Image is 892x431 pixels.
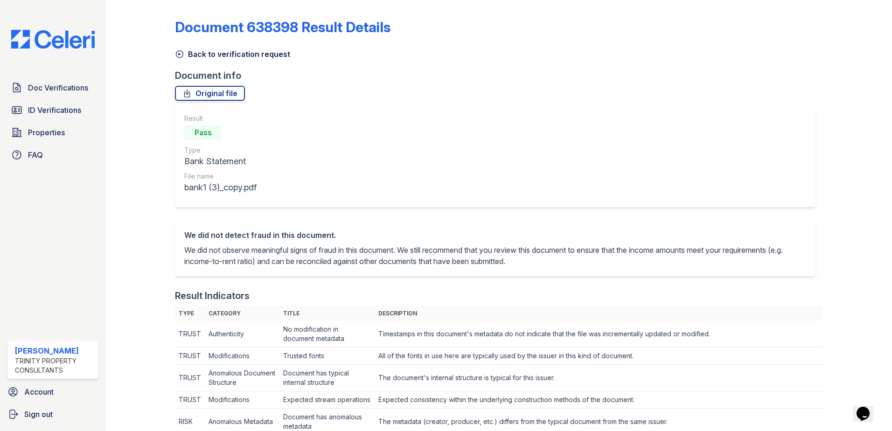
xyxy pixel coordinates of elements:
div: bank1 (3)_copy.pdf [184,181,257,194]
p: We did not observe meaningful signs of fraud in this document. We still recommend that you review... [184,244,806,267]
a: Original file [175,86,245,101]
td: Document has typical internal structure [279,365,375,391]
td: TRUST [175,348,205,365]
td: Expected stream operations [279,391,375,409]
td: Modifications [205,391,279,409]
div: File name [184,172,257,181]
a: Properties [7,123,98,142]
div: [PERSON_NAME] [15,345,95,356]
th: Type [175,306,205,321]
th: Category [205,306,279,321]
a: Doc Verifications [7,78,98,97]
span: Properties [28,127,65,138]
a: Account [4,382,102,401]
div: We did not detect fraud in this document. [184,229,806,241]
td: TRUST [175,321,205,348]
td: All of the fonts in use here are typically used by the issuer in this kind of document. [375,348,823,365]
th: Description [375,306,823,321]
div: Pass [184,125,222,140]
div: Bank Statement [184,155,257,168]
td: TRUST [175,365,205,391]
img: CE_Logo_Blue-a8612792a0a2168367f1c8372b55b34899dd931a85d93a1a3d3e32e68fde9ad4.png [4,30,102,49]
td: Expected consistency within the underlying construction methods of the document. [375,391,823,409]
td: The document's internal structure is typical for this issuer. [375,365,823,391]
iframe: chat widget [853,394,883,422]
a: Back to verification request [175,49,290,60]
div: Type [184,146,257,155]
div: Document info [175,69,823,82]
td: Anomalous Document Structure [205,365,279,391]
span: ID Verifications [28,104,81,116]
div: Result Indicators [175,289,250,302]
span: Account [24,386,54,397]
a: Document 638398 Result Details [175,19,390,35]
th: Title [279,306,375,321]
td: Modifications [205,348,279,365]
span: FAQ [28,149,43,160]
div: Result [184,114,257,123]
td: No modification in document metadata [279,321,375,348]
td: Timestamps in this document's metadata do not indicate that the file was incrementally updated or... [375,321,823,348]
div: Trinity Property Consultants [15,356,95,375]
td: Authenticity [205,321,279,348]
td: TRUST [175,391,205,409]
span: Doc Verifications [28,82,88,93]
span: Sign out [24,409,53,420]
a: Sign out [4,405,102,424]
a: FAQ [7,146,98,164]
a: ID Verifications [7,101,98,119]
td: Trusted fonts [279,348,375,365]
